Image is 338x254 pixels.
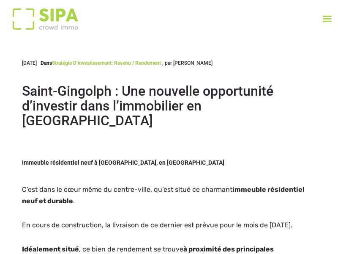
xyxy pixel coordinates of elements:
img: Logo [8,8,82,30]
strong: Idéalement situé [22,245,79,253]
h3: Immeuble résidentiel neuf à [GEOGRAPHIC_DATA], en [GEOGRAPHIC_DATA] [22,154,316,171]
a: Stratégie d’investissement: revenu / rendement [52,60,161,66]
span: C’est dans le cœur même du centre-ville, qu’est situé ce charmant [22,185,232,193]
span: , par [PERSON_NAME] [162,60,213,66]
span: . [73,197,75,205]
span: En cours de construction, la livraison de ce dernier est prévue pour le mois de [DATE]. [22,221,292,229]
h1: Saint-Gingolph : Une nouvelle opportunité d’investir dans l’immobilier en [GEOGRAPHIC_DATA] [22,84,316,129]
div: [DATE] [22,59,213,67]
span: Dans [41,60,52,66]
b: immeuble résidentiel neuf et durable [22,185,305,205]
